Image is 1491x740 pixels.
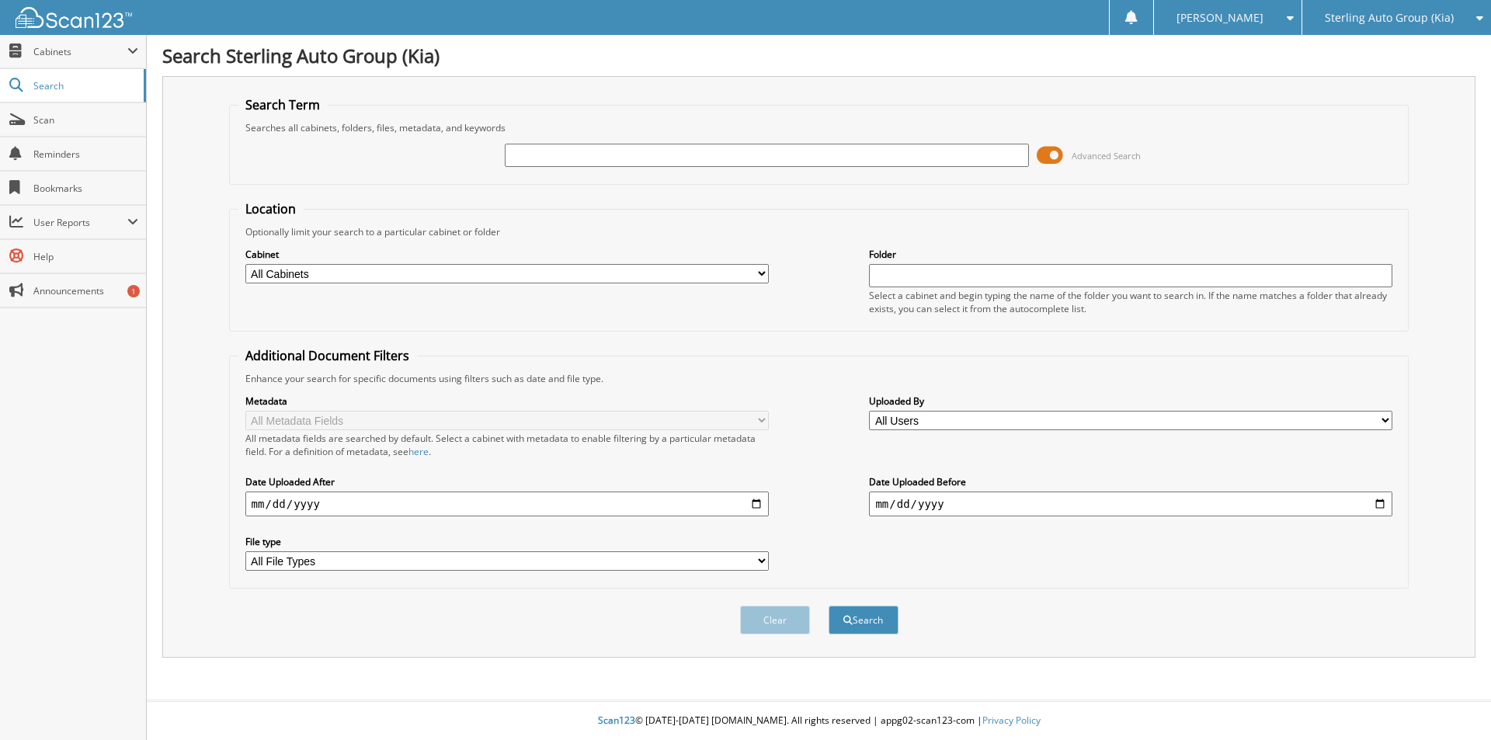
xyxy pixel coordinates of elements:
div: Select a cabinet and begin typing the name of the folder you want to search in. If the name match... [869,289,1392,315]
label: Cabinet [245,248,769,261]
span: Bookmarks [33,182,138,195]
h1: Search Sterling Auto Group (Kia) [162,43,1475,68]
label: Folder [869,248,1392,261]
span: Sterling Auto Group (Kia) [1325,13,1454,23]
div: 1 [127,285,140,297]
span: Advanced Search [1072,150,1141,162]
label: Date Uploaded After [245,475,769,488]
span: Announcements [33,284,138,297]
label: Metadata [245,394,769,408]
legend: Search Term [238,96,328,113]
button: Clear [740,606,810,634]
legend: Additional Document Filters [238,347,417,364]
div: Searches all cabinets, folders, files, metadata, and keywords [238,121,1401,134]
label: Uploaded By [869,394,1392,408]
span: Scan [33,113,138,127]
img: scan123-logo-white.svg [16,7,132,28]
div: © [DATE]-[DATE] [DOMAIN_NAME]. All rights reserved | appg02-scan123-com | [147,702,1491,740]
label: File type [245,535,769,548]
legend: Location [238,200,304,217]
span: Cabinets [33,45,127,58]
input: start [245,492,769,516]
div: Optionally limit your search to a particular cabinet or folder [238,225,1401,238]
div: All metadata fields are searched by default. Select a cabinet with metadata to enable filtering b... [245,432,769,458]
span: Scan123 [598,714,635,727]
label: Date Uploaded Before [869,475,1392,488]
span: User Reports [33,216,127,229]
input: end [869,492,1392,516]
span: [PERSON_NAME] [1176,13,1263,23]
button: Search [829,606,898,634]
a: Privacy Policy [982,714,1041,727]
div: Enhance your search for specific documents using filters such as date and file type. [238,372,1401,385]
span: Search [33,79,136,92]
span: Help [33,250,138,263]
span: Reminders [33,148,138,161]
a: here [408,445,429,458]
